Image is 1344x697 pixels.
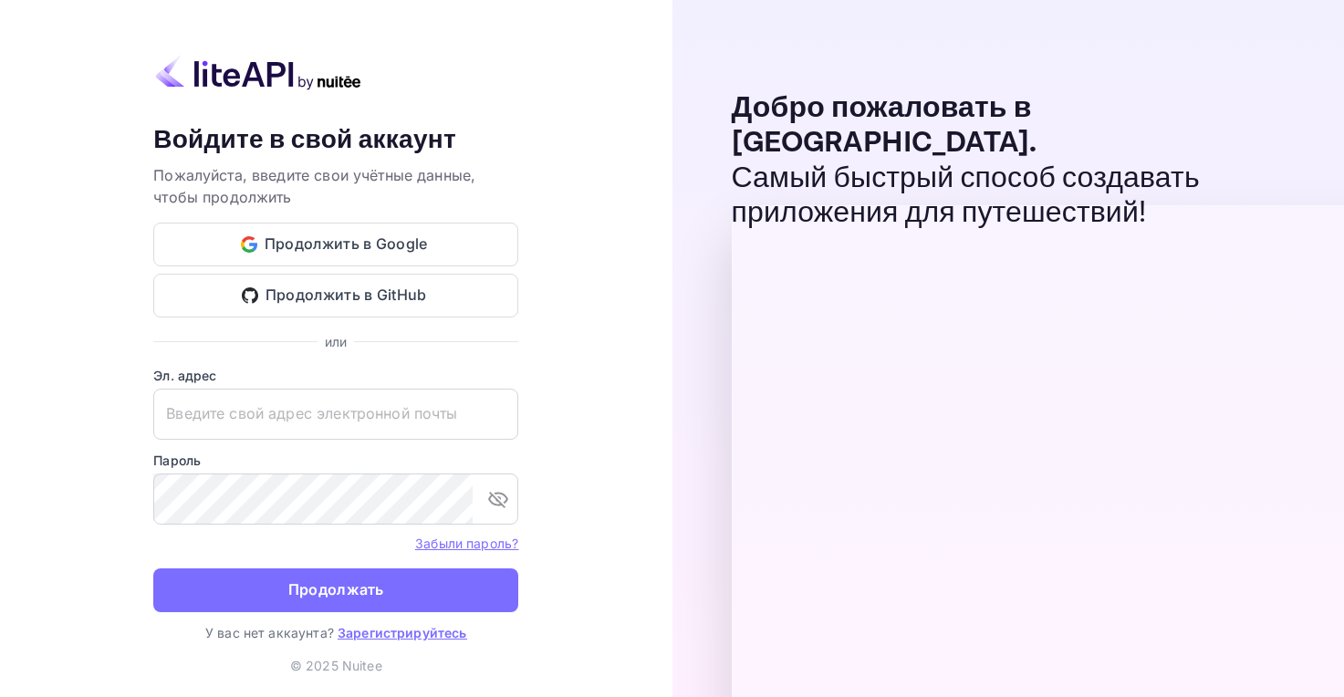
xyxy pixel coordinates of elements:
button: Продолжать [153,568,518,612]
ya-tr-span: У вас нет аккаунта? [205,625,334,640]
ya-tr-span: Продолжать [288,577,384,602]
ya-tr-span: Добро пожаловать в [GEOGRAPHIC_DATA]. [732,89,1037,161]
a: Зарегистрируйтесь [338,625,467,640]
input: Введите свой адрес электронной почты [153,389,518,440]
ya-tr-span: Пожалуйста, введите свои учётные данные, чтобы продолжить [153,166,475,206]
button: Продолжить в Google [153,223,518,266]
ya-tr-span: Эл. адрес [153,368,216,383]
ya-tr-span: или [325,334,347,349]
ya-tr-span: Войдите в свой аккаунт [153,123,456,157]
ya-tr-span: Пароль [153,453,201,468]
ya-tr-span: Самый быстрый способ создавать приложения для путешествий! [732,160,1200,232]
ya-tr-span: © 2025 Nuitee [290,658,382,673]
ya-tr-span: Забыли пароль? [415,536,518,551]
a: Забыли пароль? [415,534,518,552]
button: Продолжить в GitHub [153,274,518,317]
img: liteapi [153,55,363,90]
button: переключить видимость пароля [480,481,516,517]
ya-tr-span: Продолжить в GitHub [266,283,427,307]
ya-tr-span: Продолжить в Google [265,232,428,256]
